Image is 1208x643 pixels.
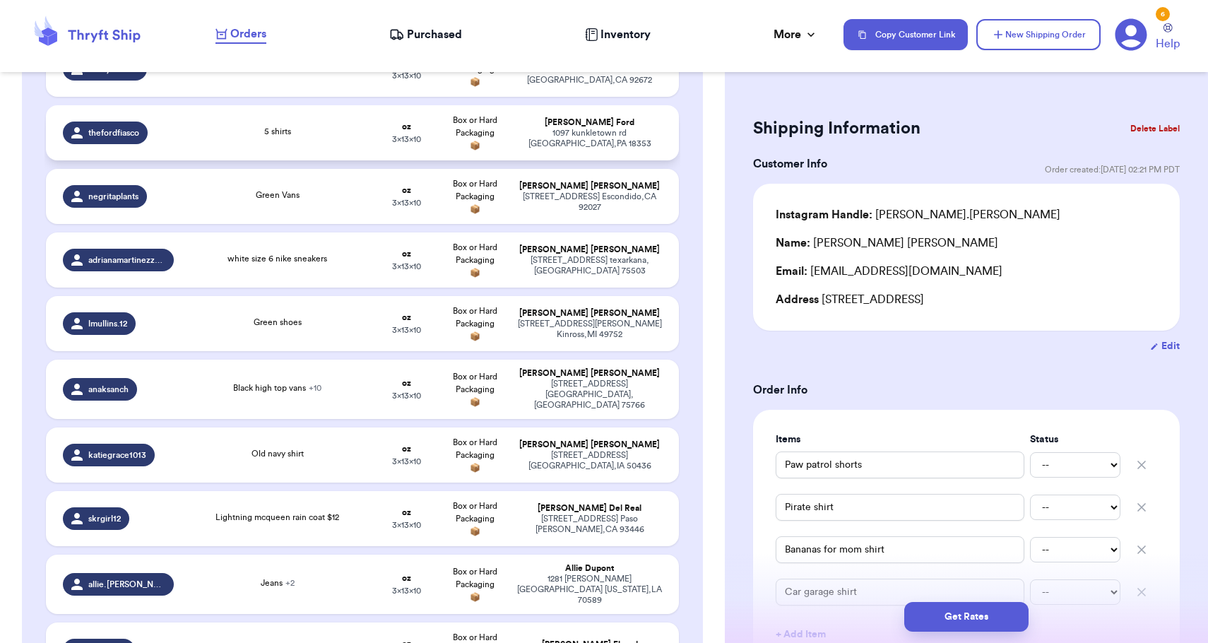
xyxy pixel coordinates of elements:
label: Items [776,432,1024,447]
span: allie.[PERSON_NAME].thrifts [88,579,165,590]
span: Green shoes [254,318,302,326]
span: anaksanch [88,384,129,395]
div: [PERSON_NAME] Del Real [517,503,662,514]
span: 3 x 13 x 10 [392,135,421,143]
span: Box or Hard Packaging 📦 [453,307,497,341]
span: Orders [230,25,266,42]
h3: Customer Info [753,155,827,172]
strong: oz [402,186,411,194]
span: Box or Hard Packaging 📦 [453,502,497,536]
div: 1281 [PERSON_NAME][GEOGRAPHIC_DATA] [US_STATE] , LA 70589 [517,574,662,606]
span: Instagram Handle: [776,209,872,220]
span: Box or Hard Packaging 📦 [453,567,497,601]
span: Email: [776,266,807,277]
a: Purchased [389,26,462,43]
div: 230 Calle Cuervo [GEOGRAPHIC_DATA] , CA 92672 [517,64,662,85]
h3: Order Info [753,382,1180,399]
strong: oz [402,444,411,453]
span: adrianamartinezzzzz [88,254,165,266]
div: [PERSON_NAME] [PERSON_NAME] [517,181,662,191]
span: skrgirl12 [88,513,121,524]
span: Jeans [261,579,295,587]
div: More [774,26,818,43]
span: Box or Hard Packaging 📦 [453,179,497,213]
label: Status [1030,432,1120,447]
span: lmullins.12 [88,318,127,329]
span: Purchased [407,26,462,43]
span: + 10 [309,384,321,392]
div: [PERSON_NAME].[PERSON_NAME] [776,206,1060,223]
strong: oz [402,574,411,582]
div: [STREET_ADDRESS][PERSON_NAME] Kinross , MI 49752 [517,319,662,340]
span: Green Vans [256,191,300,199]
span: 3 x 13 x 10 [392,199,421,207]
div: 6 [1156,7,1170,21]
div: [PERSON_NAME] Ford [517,117,662,128]
div: [STREET_ADDRESS] [776,291,1157,308]
div: [PERSON_NAME] [PERSON_NAME] [776,235,998,252]
span: Inventory [600,26,651,43]
button: New Shipping Order [976,19,1101,50]
span: Address [776,294,819,305]
span: 3 x 13 x 10 [392,391,421,400]
div: [STREET_ADDRESS] Escondido , CA 92027 [517,191,662,213]
span: Order created: [DATE] 02:21 PM PDT [1045,164,1180,175]
a: 6 [1115,18,1147,51]
a: Help [1156,23,1180,52]
span: 3 x 13 x 10 [392,586,421,595]
span: + 2 [285,579,295,587]
button: Edit [1150,339,1180,353]
div: [PERSON_NAME] [PERSON_NAME] [517,244,662,255]
span: negritaplants [88,191,138,202]
div: 1097 kunkletown rd [GEOGRAPHIC_DATA] , PA 18353 [517,128,662,149]
strong: oz [402,249,411,258]
span: Old navy shirt [251,449,304,458]
div: [STREET_ADDRESS] [GEOGRAPHIC_DATA] , [GEOGRAPHIC_DATA] 75766 [517,379,662,411]
span: 3 x 13 x 10 [392,71,421,80]
span: 3 x 13 x 10 [392,521,421,529]
span: Box or Hard Packaging 📦 [453,438,497,472]
a: Orders [215,25,266,44]
div: [PERSON_NAME] [PERSON_NAME] [517,308,662,319]
span: Lightning mcqueen rain coat $12 [215,513,339,521]
h2: Shipping Information [753,117,920,140]
div: [PERSON_NAME] [PERSON_NAME] [517,368,662,379]
div: [STREET_ADDRESS] [GEOGRAPHIC_DATA] , IA 50436 [517,450,662,471]
span: Box or Hard Packaging 📦 [453,372,497,406]
span: Help [1156,35,1180,52]
span: thefordfiasco [88,127,139,138]
span: Box or Hard Packaging 📦 [453,116,497,150]
a: Inventory [585,26,651,43]
span: Black high top vans [233,384,321,392]
span: Name: [776,237,810,249]
span: 3 x 13 x 10 [392,326,421,334]
strong: oz [402,379,411,387]
strong: oz [402,508,411,517]
div: Allie Dupont [517,563,662,574]
button: Get Rates [904,602,1029,632]
strong: oz [402,122,411,131]
span: katiegrace1013 [88,449,146,461]
span: 5 shirts [264,127,291,136]
div: [STREET_ADDRESS] texarkana , [GEOGRAPHIC_DATA] 75503 [517,255,662,276]
button: Copy Customer Link [843,19,968,50]
strong: oz [402,313,411,321]
span: Box or Hard Packaging 📦 [453,243,497,277]
span: 3 x 13 x 10 [392,457,421,466]
button: Delete Label [1125,113,1185,144]
span: 3 x 13 x 10 [392,262,421,271]
div: [EMAIL_ADDRESS][DOMAIN_NAME] [776,263,1157,280]
div: [PERSON_NAME] [PERSON_NAME] [517,440,662,450]
div: [STREET_ADDRESS] Paso [PERSON_NAME] , CA 93446 [517,514,662,535]
span: white size 6 nike sneakers [227,254,327,263]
